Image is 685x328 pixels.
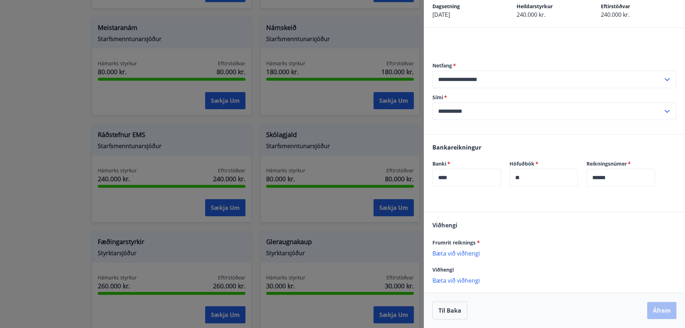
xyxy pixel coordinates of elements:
p: Bæta við viðhengi [432,249,676,257]
span: 240.000 kr. [517,11,546,19]
span: Viðhengi [432,266,454,273]
p: Bæta við viðhengi [432,277,676,284]
span: Heildarstyrkur [517,3,553,10]
span: Frumrit reiknings [432,239,480,246]
label: Höfuðbók [509,160,578,167]
button: Til baka [432,302,467,319]
span: Eftirstöðvar [601,3,630,10]
span: Dagsetning [432,3,460,10]
label: Reikningsnúmer [587,160,655,167]
span: 240.000 kr. [601,11,630,19]
label: Sími [432,94,676,101]
span: Viðhengi [432,221,457,229]
span: [DATE] [432,11,450,19]
label: Netfang [432,62,676,69]
label: Banki [432,160,501,167]
span: Bankareikningur [432,143,481,151]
